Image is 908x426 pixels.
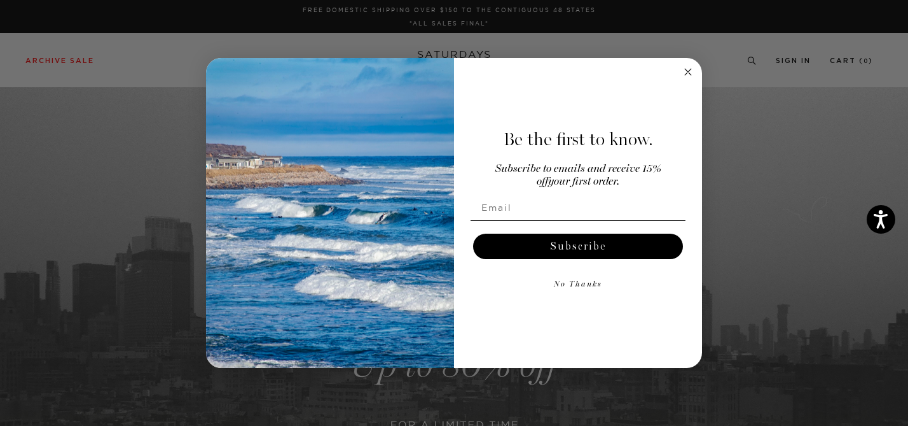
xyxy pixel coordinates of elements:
img: underline [471,220,685,221]
button: No Thanks [471,272,685,297]
span: your first order. [548,176,619,187]
span: Subscribe to emails and receive 15% [495,164,661,174]
input: Email [471,195,685,220]
button: Subscribe [473,234,683,259]
span: Be the first to know. [504,129,653,150]
img: 125c788d-000d-4f3e-b05a-1b92b2a23ec9.jpeg [206,58,454,369]
span: off [537,176,548,187]
button: Close dialog [680,64,696,80]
